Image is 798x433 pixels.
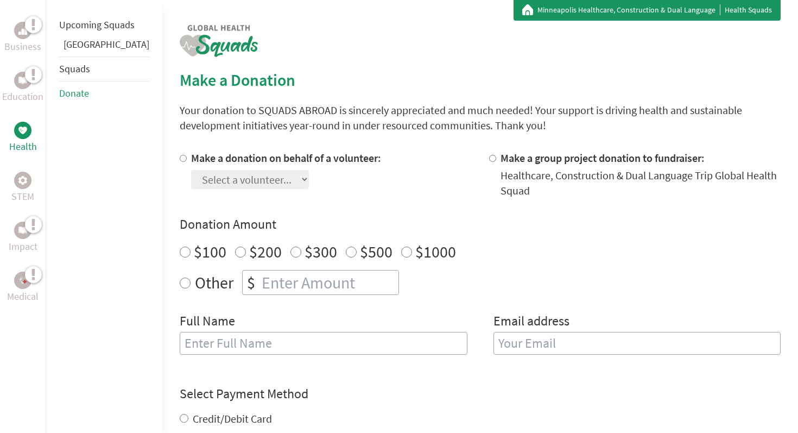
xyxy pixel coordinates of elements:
a: Squads [59,62,90,75]
label: Credit/Debit Card [193,412,272,425]
a: HealthHealth [9,122,37,154]
a: BusinessBusiness [4,22,41,54]
img: Medical [18,276,27,285]
p: Your donation to SQUADS ABROAD is sincerely appreciated and much needed! Your support is driving ... [180,103,781,133]
div: Healthcare, Construction & Dual Language Trip Global Health Squad [501,168,781,198]
p: STEM [11,189,34,204]
p: Impact [9,239,37,254]
img: logo-health.png [180,25,258,57]
li: Donate [59,81,149,105]
label: Make a group project donation to fundraiser: [501,151,705,165]
div: Business [14,22,31,39]
p: Business [4,39,41,54]
a: ImpactImpact [9,222,37,254]
a: MedicalMedical [7,272,39,304]
li: Panama [59,37,149,57]
div: Health [14,122,31,139]
a: STEMSTEM [11,172,34,204]
input: Enter Full Name [180,332,467,355]
h2: Make a Donation [180,70,781,90]
a: Minneapolis Healthcare, Construction & Dual Language [537,4,720,15]
label: $500 [360,241,392,262]
label: Make a donation on behalf of a volunteer: [191,151,381,165]
div: $ [243,271,259,294]
img: Education [18,77,27,84]
label: Full Name [180,312,235,332]
div: Education [14,72,31,89]
a: Upcoming Squads [59,18,135,31]
label: $200 [249,241,282,262]
input: Your Email [493,332,781,355]
input: Enter Amount [259,271,398,294]
p: Health [9,139,37,154]
label: $300 [305,241,337,262]
p: Education [2,89,43,104]
li: Squads [59,57,149,81]
h4: Donation Amount [180,216,781,233]
label: $1000 [415,241,456,262]
img: STEM [18,176,27,185]
a: Donate [59,87,89,99]
li: Upcoming Squads [59,13,149,37]
div: Medical [14,272,31,289]
label: Other [195,270,233,295]
img: Impact [18,227,27,234]
div: STEM [14,172,31,189]
label: Email address [493,312,569,332]
a: [GEOGRAPHIC_DATA] [64,38,149,51]
label: $100 [194,241,226,262]
p: Medical [7,289,39,304]
a: EducationEducation [2,72,43,104]
h4: Select Payment Method [180,385,781,403]
div: Health Squads [522,4,772,15]
img: Business [18,26,27,35]
div: Impact [14,222,31,239]
img: Health [18,127,27,134]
